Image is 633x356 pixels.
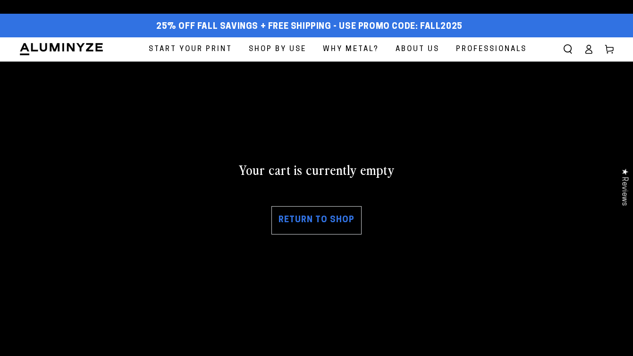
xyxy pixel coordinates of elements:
[396,43,439,56] span: About Us
[242,37,313,61] a: Shop By Use
[19,161,614,178] h2: Your cart is currently empty
[449,37,534,61] a: Professionals
[557,39,578,60] summary: Search our site
[615,161,633,213] div: Click to open Judge.me floating reviews tab
[456,43,527,56] span: Professionals
[249,43,306,56] span: Shop By Use
[19,42,104,56] img: Aluminyze
[156,22,463,32] span: 25% off FALL Savings + Free Shipping - Use Promo Code: FALL2025
[271,206,362,234] a: Return to shop
[323,43,379,56] span: Why Metal?
[142,37,239,61] a: Start Your Print
[316,37,386,61] a: Why Metal?
[149,43,232,56] span: Start Your Print
[388,37,447,61] a: About Us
